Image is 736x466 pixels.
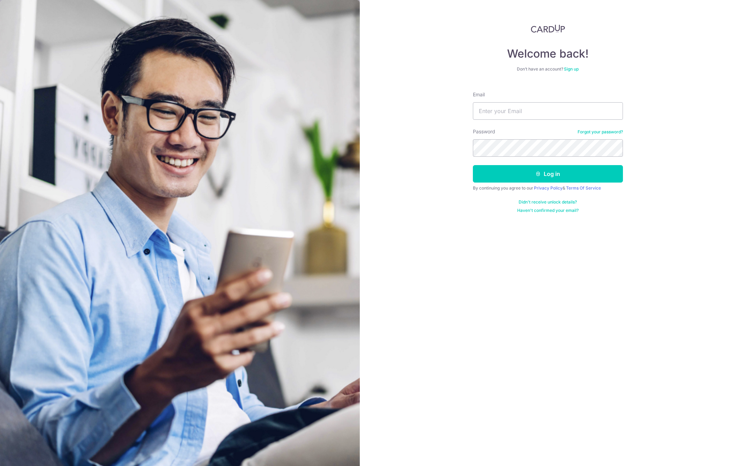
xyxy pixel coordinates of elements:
input: Enter your Email [473,102,623,120]
a: Terms Of Service [566,185,601,191]
a: Didn't receive unlock details? [519,199,577,205]
button: Log in [473,165,623,183]
a: Privacy Policy [534,185,563,191]
a: Haven't confirmed your email? [517,208,579,213]
a: Sign up [564,66,579,72]
img: CardUp Logo [531,24,565,33]
a: Forgot your password? [578,129,623,135]
div: By continuing you agree to our & [473,185,623,191]
div: Don’t have an account? [473,66,623,72]
label: Password [473,128,495,135]
label: Email [473,91,485,98]
h4: Welcome back! [473,47,623,61]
